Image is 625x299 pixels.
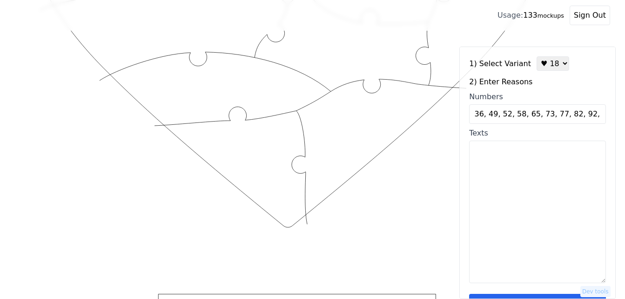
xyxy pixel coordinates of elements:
[570,6,610,25] button: Sign Out
[580,286,611,297] button: Dev tools
[497,10,564,21] div: 133
[497,11,523,20] span: Usage:
[469,104,606,124] input: Numbers
[538,12,564,19] small: mockups
[469,128,606,139] div: Texts
[469,76,606,88] label: 2) Enter Reasons
[469,91,606,102] div: Numbers
[469,141,606,283] textarea: Texts
[469,58,531,69] label: 1) Select Variant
